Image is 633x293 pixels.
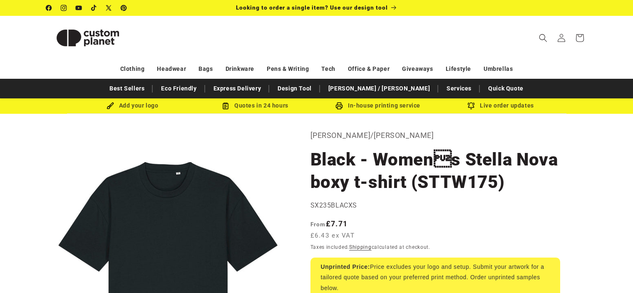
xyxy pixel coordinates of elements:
a: Tech [321,62,335,76]
a: Clothing [120,62,145,76]
a: Quick Quote [484,81,528,96]
a: Drinkware [226,62,254,76]
a: Custom Planet [43,16,132,60]
span: SX235BLACXS [310,201,357,209]
a: Best Sellers [105,81,149,96]
div: Chat Widget [591,253,633,293]
a: Headwear [157,62,186,76]
a: Services [442,81,476,96]
a: Eco Friendly [157,81,201,96]
a: Shipping [349,244,372,250]
div: Taxes included. calculated at checkout. [310,243,560,251]
strong: £7.71 [310,219,348,228]
img: Order Updates Icon [222,102,229,110]
a: Pens & Writing [267,62,309,76]
a: Office & Paper [348,62,390,76]
a: Express Delivery [209,81,266,96]
a: Lifestyle [446,62,471,76]
a: Umbrellas [484,62,513,76]
span: From [310,221,326,228]
a: Giveaways [402,62,433,76]
span: Looking to order a single item? Use our design tool [236,4,388,11]
img: Custom Planet [46,19,129,57]
strong: Unprinted Price: [321,263,370,270]
summary: Search [534,29,552,47]
h1: Black - Womens Stella Nova boxy t-shirt (STTW175) [310,148,560,193]
div: In-house printing service [317,100,439,111]
img: In-house printing [335,102,343,110]
img: Order updates [467,102,475,110]
a: [PERSON_NAME] / [PERSON_NAME] [324,81,434,96]
a: Design Tool [273,81,316,96]
div: Live order updates [439,100,562,111]
img: Brush Icon [107,102,114,110]
div: Quotes in 24 hours [194,100,317,111]
a: Bags [199,62,213,76]
div: Add your logo [71,100,194,111]
iframe: To enrich screen reader interactions, please activate Accessibility in Grammarly extension settings [591,253,633,293]
p: [PERSON_NAME]/[PERSON_NAME] [310,129,560,142]
span: £6.43 ex VAT [310,231,355,240]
